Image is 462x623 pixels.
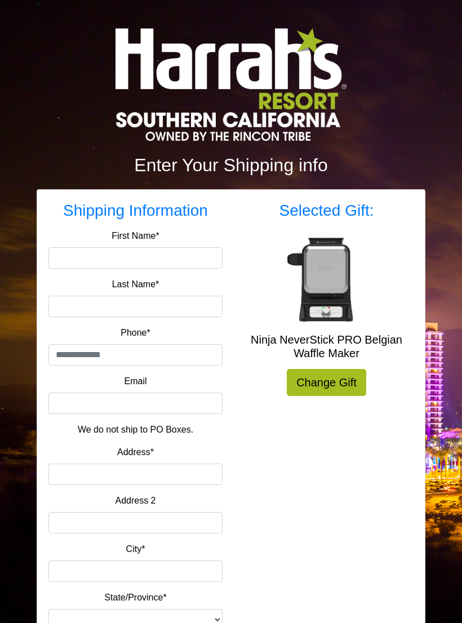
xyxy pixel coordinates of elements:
[57,423,214,437] p: We do not ship to PO Boxes.
[115,28,346,141] img: Logo
[124,375,146,388] label: Email
[117,446,154,459] label: Address*
[112,278,159,291] label: Last Name*
[48,201,223,220] h3: Shipping Information
[239,333,414,360] h5: Ninja NeverStick PRO Belgian Waffle Maker
[37,154,425,176] h2: Enter Your Shipping info
[115,494,156,508] label: Address 2
[126,542,145,556] label: City*
[121,326,150,340] label: Phone*
[239,201,414,220] h3: Selected Gift:
[112,229,159,243] label: First Name*
[282,234,372,324] img: Ninja NeverStick PRO Belgian Waffle Maker
[287,369,366,396] a: Change Gift
[104,591,166,604] label: State/Province*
